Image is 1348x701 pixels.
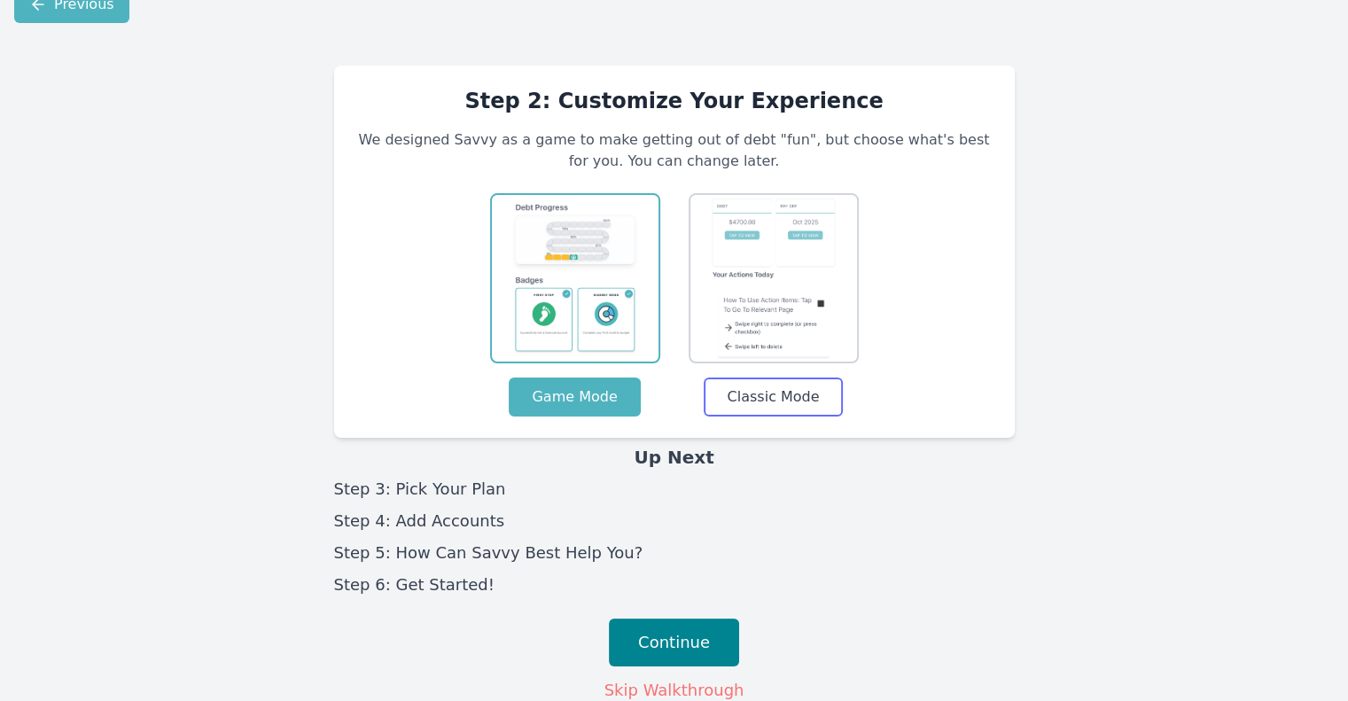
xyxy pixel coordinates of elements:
[334,445,1015,470] h3: Up Next
[609,619,739,666] button: Continue
[334,541,1015,565] li: Step 5: How Can Savvy Best Help You?
[711,198,836,358] img: classicView
[355,87,993,115] h2: Step 2: Customize Your Experience
[704,378,842,417] button: Classic Mode
[334,572,1015,597] li: Step 6: Get Started!
[334,477,1015,502] li: Step 3: Pick Your Plan
[334,509,1015,534] li: Step 4: Add Accounts
[509,378,640,417] button: Game Mode
[512,203,637,353] img: gameView
[355,129,993,172] p: We designed Savvy as a game to make getting out of debt "fun", but choose what's best for you. Yo...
